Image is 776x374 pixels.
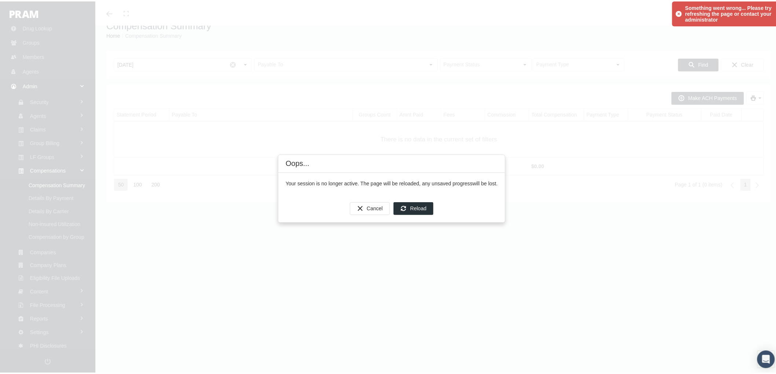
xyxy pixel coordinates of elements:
span: Reload [410,204,427,210]
div: Cancel [350,201,390,214]
b: will be lost. [473,179,498,185]
div: Reload [394,201,433,214]
div: Oops... [286,157,309,167]
span: Cancel [367,204,383,210]
div: Your session is no longer active. The page will be reloaded, any unsaved progress [286,179,498,186]
div: Open Intercom Messenger [757,349,775,367]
